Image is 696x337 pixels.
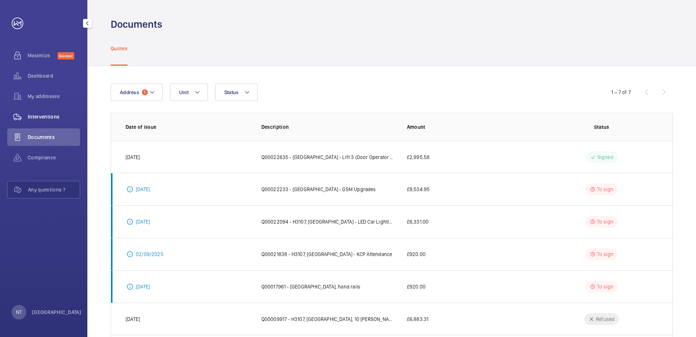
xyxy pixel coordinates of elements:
[111,84,163,101] button: Address1
[407,218,429,225] p: £6,331.00
[28,133,80,141] span: Documents
[215,84,258,101] button: Status
[28,154,80,161] span: Compliance
[126,123,250,131] p: Date of issue
[28,52,58,59] span: Maximize
[261,315,395,323] p: Q00009917 - H3107, [GEOGRAPHIC_DATA], 10 [PERSON_NAME] St - ACCOR INVEST [GEOGRAPHIC_DATA] - LED ...
[597,218,613,225] p: To sign
[611,89,631,96] div: 1 – 7 of 7
[407,123,534,131] p: Amount
[596,315,614,323] p: Refused
[28,113,80,120] span: Interventions
[170,84,208,101] button: Unit
[136,251,163,258] p: 02/09/2025
[407,251,426,258] p: £920.00
[597,251,613,258] p: To sign
[597,186,613,193] p: To sign
[545,123,658,131] p: Status
[32,309,81,316] p: [GEOGRAPHIC_DATA]
[58,52,74,59] span: Discover
[179,89,189,95] span: Unit
[126,154,140,161] p: [DATE]
[136,186,150,193] p: [DATE]
[111,18,162,31] h1: Documents
[126,315,140,323] p: [DATE]
[28,72,80,80] span: Dashboard
[16,309,22,316] p: NT
[407,186,430,193] p: £9,534.95
[407,315,429,323] p: £6,883.31
[224,89,239,95] span: Status
[597,154,613,161] p: Signed
[407,154,430,161] p: £2,995.58
[142,89,148,95] span: 1
[136,218,150,225] p: [DATE]
[261,186,376,193] p: Q00022233 - [GEOGRAPHIC_DATA] - GSM Upgrades
[261,154,395,161] p: Q00022635 - [GEOGRAPHIC_DATA] - Lift 3 (Door Operator Upgrade)
[261,283,360,290] p: Q00017961 - [GEOGRAPHIC_DATA], hand rails
[136,283,150,290] p: [DATE]
[261,218,395,225] p: Q00022094 - H3107, [GEOGRAPHIC_DATA] - LED Car Lighting Upgrades
[111,45,127,52] p: Quotes
[28,93,80,100] span: My addresses
[261,251,392,258] p: Q00021838 - H3107, [GEOGRAPHIC_DATA] - KCP Attendance
[120,89,139,95] span: Address
[28,186,80,193] span: Any questions ?
[407,283,426,290] p: £920.00
[597,283,613,290] p: To sign
[261,123,395,131] p: Description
